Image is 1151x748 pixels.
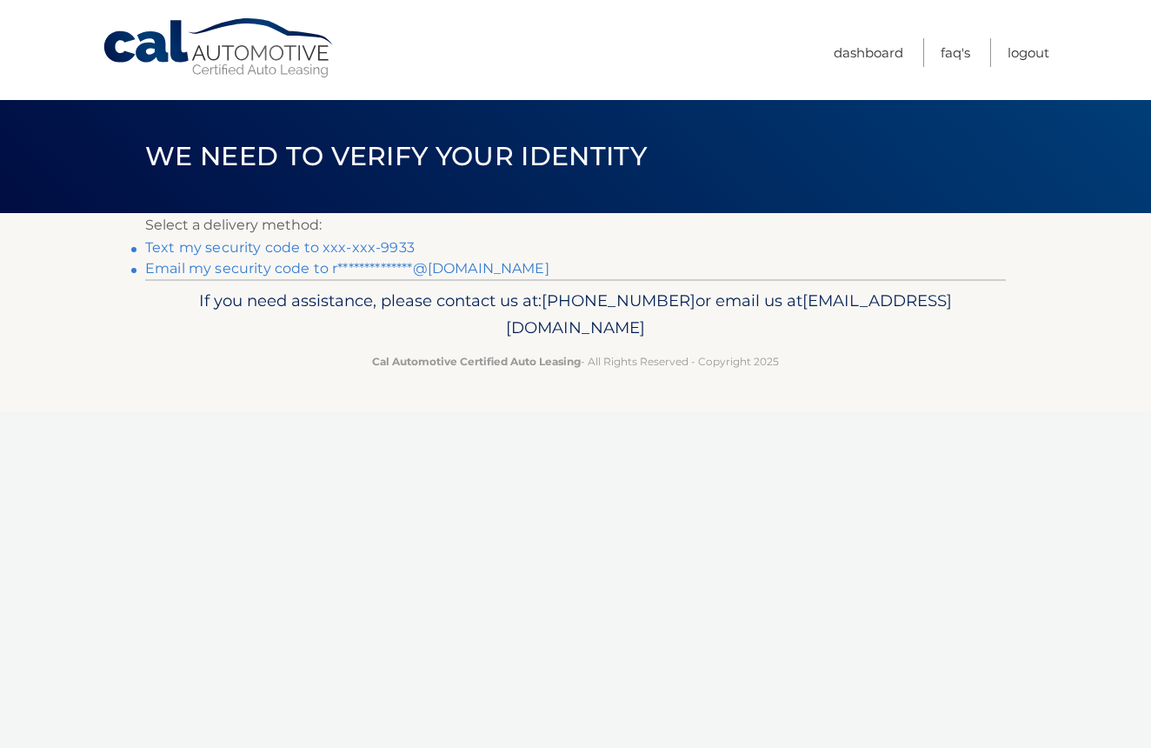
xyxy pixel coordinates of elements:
[145,140,647,172] span: We need to verify your identity
[102,17,336,79] a: Cal Automotive
[145,239,415,256] a: Text my security code to xxx-xxx-9933
[941,38,970,67] a: FAQ's
[372,355,581,368] strong: Cal Automotive Certified Auto Leasing
[542,291,695,311] span: [PHONE_NUMBER]
[834,38,903,67] a: Dashboard
[156,287,995,343] p: If you need assistance, please contact us at: or email us at
[1008,38,1049,67] a: Logout
[145,213,1006,237] p: Select a delivery method:
[156,352,995,371] p: - All Rights Reserved - Copyright 2025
